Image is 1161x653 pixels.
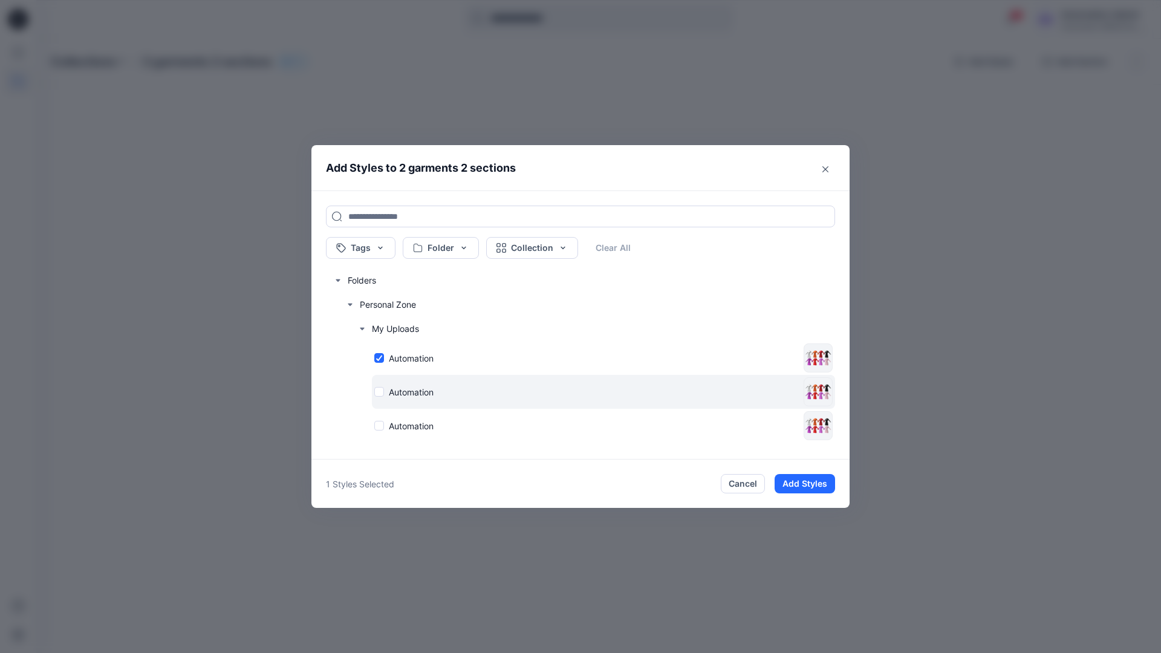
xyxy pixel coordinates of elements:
[775,474,835,493] button: Add Styles
[816,160,835,179] button: Close
[326,478,394,490] p: 1 Styles Selected
[389,386,434,398] p: Automation
[403,237,479,259] button: Folder
[721,474,765,493] button: Cancel
[326,237,395,259] button: Tags
[311,145,850,190] header: Add Styles to 2 garments 2 sections
[389,352,434,365] p: Automation
[389,420,434,432] p: Automation
[486,237,578,259] button: Collection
